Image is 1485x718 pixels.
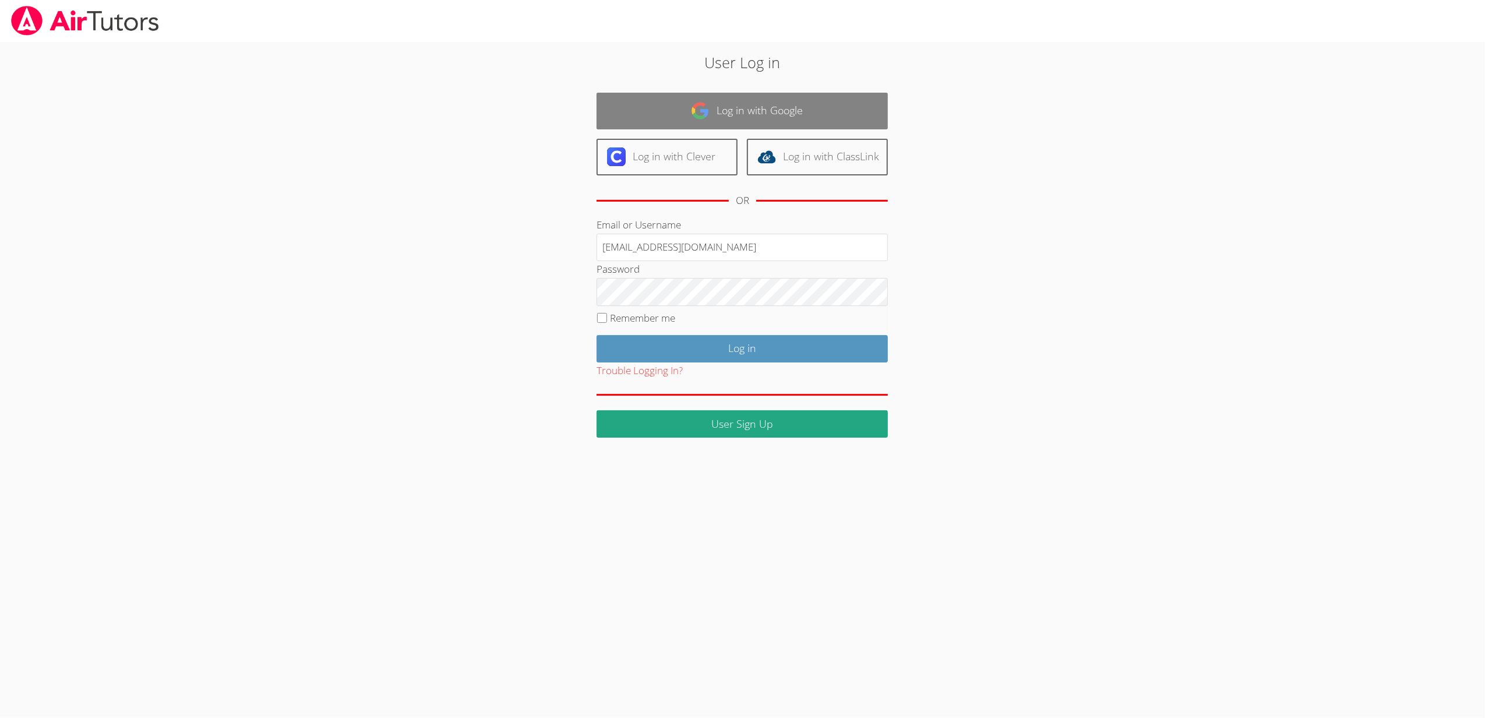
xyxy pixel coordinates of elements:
[611,311,676,325] label: Remember me
[341,51,1143,73] h2: User Log in
[757,147,776,166] img: classlink-logo-d6bb404cc1216ec64c9a2012d9dc4662098be43eaf13dc465df04b49fa7ab582.svg
[597,139,738,175] a: Log in with Clever
[607,147,626,166] img: clever-logo-6eab21bc6e7a338710f1a6ff85c0baf02591cd810cc4098c63d3a4b26e2feb20.svg
[597,362,683,379] button: Trouble Logging In?
[10,6,160,36] img: airtutors_banner-c4298cdbf04f3fff15de1276eac7730deb9818008684d7c2e4769d2f7ddbe033.png
[597,93,888,129] a: Log in with Google
[597,262,640,276] label: Password
[747,139,888,175] a: Log in with ClassLink
[597,335,888,362] input: Log in
[691,101,710,120] img: google-logo-50288ca7cdecda66e5e0955fdab243c47b7ad437acaf1139b6f446037453330a.svg
[597,218,681,231] label: Email or Username
[736,192,749,209] div: OR
[597,410,888,438] a: User Sign Up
